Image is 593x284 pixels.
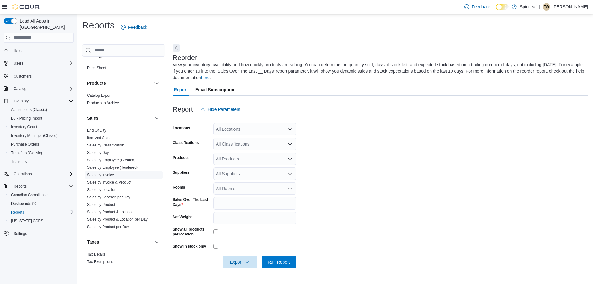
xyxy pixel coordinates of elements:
button: Settings [1,229,76,238]
a: Tax Details [87,252,105,256]
a: Bulk Pricing Import [9,115,45,122]
span: Transfers (Classic) [9,149,74,157]
button: Bulk Pricing Import [6,114,76,123]
button: Hide Parameters [198,103,243,116]
label: Net Weight [173,214,192,219]
a: Sales by Location per Day [87,195,130,199]
button: Open list of options [288,186,292,191]
a: Feedback [462,1,493,13]
label: Products [173,155,189,160]
a: Transfers (Classic) [9,149,44,157]
span: Purchase Orders [11,142,39,147]
button: Operations [1,170,76,178]
span: Sales by Invoice & Product [87,180,131,185]
span: Feedback [472,4,490,10]
span: Sales by Employee (Created) [87,158,136,163]
span: Reports [11,183,74,190]
button: Inventory [1,97,76,105]
a: Reports [9,209,27,216]
span: Sales by Location per Day [87,195,130,200]
label: Rooms [173,185,185,190]
label: Show all products per location [173,227,211,237]
label: Locations [173,125,190,130]
h3: Report [173,106,193,113]
a: Sales by Product & Location [87,210,134,214]
nav: Complex example [4,44,74,254]
a: Dashboards [9,200,38,207]
span: Catalog [11,85,74,92]
span: Customers [11,72,74,80]
span: Purchase Orders [9,141,74,148]
button: [US_STATE] CCRS [6,217,76,225]
button: Inventory Count [6,123,76,131]
span: Washington CCRS [9,217,74,225]
span: Users [11,60,74,67]
span: Sales by Product & Location [87,210,134,214]
span: Inventory Manager (Classic) [11,133,57,138]
a: Inventory Manager (Classic) [9,132,60,139]
span: Inventory Count [11,125,37,129]
button: Products [153,79,160,87]
span: Tax Exemptions [87,259,113,264]
a: Sales by Product [87,202,115,207]
span: Dashboards [9,200,74,207]
button: Canadian Compliance [6,191,76,199]
a: Settings [11,230,29,237]
button: Users [11,60,26,67]
button: Users [1,59,76,68]
span: Dashboards [11,201,36,206]
a: Feedback [118,21,149,33]
h1: Reports [82,19,115,32]
span: Reports [11,210,24,215]
span: Reports [9,209,74,216]
label: Show in stock only [173,244,206,249]
button: Inventory [11,97,31,105]
span: Canadian Compliance [9,191,74,199]
span: Settings [14,231,27,236]
button: Customers [1,71,76,80]
button: Catalog [1,84,76,93]
span: TG [544,3,549,11]
span: Settings [11,230,74,237]
label: Suppliers [173,170,190,175]
button: Taxes [153,238,160,246]
button: Transfers (Classic) [6,149,76,157]
label: Sales Over The Last Days [173,197,211,207]
a: Purchase Orders [9,141,42,148]
span: Hide Parameters [208,106,240,112]
a: Sales by Location [87,188,116,192]
span: Inventory Count [9,123,74,131]
span: Inventory [14,99,29,104]
a: [US_STATE] CCRS [9,217,46,225]
span: Catalog [14,86,26,91]
span: Products to Archive [87,100,119,105]
span: Canadian Compliance [11,193,48,197]
button: Sales [87,115,152,121]
span: Export [226,256,254,268]
button: Open list of options [288,127,292,132]
span: End Of Day [87,128,106,133]
a: Catalog Export [87,93,111,98]
button: Open list of options [288,142,292,146]
span: Bulk Pricing Import [9,115,74,122]
a: Home [11,47,26,55]
img: Cova [12,4,40,10]
button: Products [87,80,152,86]
button: Reports [1,182,76,191]
a: Sales by Classification [87,143,124,147]
button: Purchase Orders [6,140,76,149]
button: Transfers [6,157,76,166]
span: Sales by Employee (Tendered) [87,165,138,170]
button: Operations [11,170,34,178]
button: Reports [11,183,29,190]
span: Operations [11,170,74,178]
span: Feedback [128,24,147,30]
span: Sales by Invoice [87,172,114,177]
span: Tax Details [87,252,105,257]
a: Customers [11,73,34,80]
a: Sales by Invoice & Product [87,180,131,184]
button: Taxes [87,239,152,245]
div: Tony G [543,3,550,11]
